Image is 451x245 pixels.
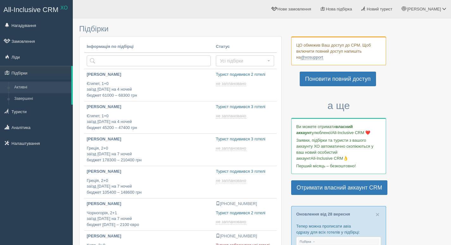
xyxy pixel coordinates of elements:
[216,219,247,224] a: не заплановано
[376,211,379,218] span: ×
[300,72,376,86] a: Поновити повний доступ
[216,210,274,216] p: Турист подивився 2 готелі
[376,211,379,218] button: Close
[296,137,381,161] p: Заявки, підбірки та туристи з вашого аккаунту ХО автоматично скопіюються у ваш новий особистий ак...
[291,180,387,195] a: Отримати власний аккаунт CRM
[0,0,72,18] a: All-Inclusive CRM XO
[3,6,59,14] span: All-Inclusive CRM
[87,136,211,142] p: [PERSON_NAME]
[216,136,274,142] p: Турист подивився 3 готелі
[11,82,71,93] a: Активні
[216,233,274,239] p: [PHONE_NUMBER]
[84,166,213,198] a: [PERSON_NAME] Греція, 2+0заїзд [DATE] на 7 ночейбюджет 105400 – 148600 грн
[216,146,247,151] a: не заплановано
[216,113,246,119] span: не заплановано
[296,124,381,136] p: Ви можете отримати улюбленої
[216,104,274,110] p: Турист подивився 3 готелі
[11,93,71,105] a: Завершені
[84,69,213,101] a: [PERSON_NAME] Єгипет, 1+0заїзд [DATE] на 4 ночейбюджет 61000 – 68300 грн
[87,145,211,163] p: Греція, 2+0 заїзд [DATE] на 7 ночей бюджет 178300 – 210400 грн
[367,7,392,11] span: Новий турист
[87,72,211,78] p: [PERSON_NAME]
[296,223,381,235] p: Тепер можна прописати авіа одразу для всіх готелів у підбірці:
[87,233,211,239] p: [PERSON_NAME]
[216,201,274,207] p: [PHONE_NUMBER]
[87,81,211,99] p: Єгипет, 1+0 заїзд [DATE] на 4 ночей бюджет 61000 – 68300 грн
[87,113,211,131] p: Єгипет, 1+0 заїзд [DATE] на 4 ночей бюджет 45200 – 47400 грн
[84,134,213,166] a: [PERSON_NAME] Греція, 2+0заїзд [DATE] на 7 ночейбюджет 178300 – 210400 грн
[291,36,386,65] div: ЦО обмежив Ваш доступ до СРМ. Щоб включити повний доступ напишіть на
[87,55,211,66] input: Пошук за країною або туристом
[84,101,213,133] a: [PERSON_NAME] Єгипет, 1+0заїзд [DATE] на 4 ночейбюджет 45200 – 47400 грн
[87,104,211,110] p: [PERSON_NAME]
[296,163,381,169] p: Перший місяць – безкоштовно!
[296,124,353,135] b: власний аккаунт
[216,81,246,86] span: не заплановано
[213,41,277,53] th: Статус
[332,130,370,135] span: All-Inclusive CRM ❤️
[84,41,213,53] th: Інформація по підбірці
[407,7,441,11] span: [PERSON_NAME]
[60,5,68,10] sup: XO
[87,169,211,175] p: [PERSON_NAME]
[216,113,247,119] a: не заплановано
[278,7,311,11] span: Нове замовлення
[216,72,274,78] p: Турист подивився 2 готелі
[216,178,246,183] span: не заплановано
[216,55,274,66] button: Усі підбірки
[220,58,266,64] span: Усі підбірки
[87,210,211,228] p: Чорногорія, 2+1 заїзд [DATE] на 7 ночей бюджет [DATE] – 2100 євро
[87,201,211,207] p: [PERSON_NAME]
[291,100,386,111] h3: а ще
[311,156,348,161] span: All-Inclusive CRM👌
[216,81,247,86] a: не заплановано
[301,55,323,60] a: @xosupport
[216,178,247,183] a: не заплановано
[79,24,109,33] span: Підбірки
[84,198,213,230] a: [PERSON_NAME] Чорногорія, 2+1заїзд [DATE] на 7 ночейбюджет [DATE] – 2100 євро
[87,178,211,196] p: Греція, 2+0 заїзд [DATE] на 7 ночей бюджет 105400 – 148600 грн
[216,219,246,224] span: не заплановано
[216,169,274,175] p: Турист подивився 3 готелі
[326,7,352,11] span: Нова підбірка
[296,212,350,216] a: Оновлення від 28 вересня
[216,146,246,151] span: не заплановано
